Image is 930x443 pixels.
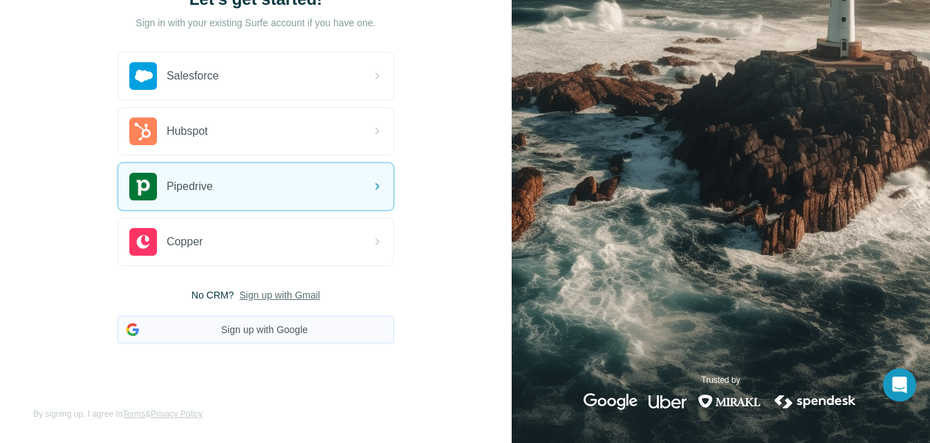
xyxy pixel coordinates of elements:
img: hubspot's logo [129,117,157,145]
span: Pipedrive [167,178,213,195]
p: Trusted by [701,374,740,386]
img: google's logo [584,393,638,410]
img: uber's logo [649,393,687,410]
span: No CRM? [192,288,234,302]
p: Sign in with your existing Surfe account if you have one. [136,16,375,30]
img: salesforce's logo [129,62,157,90]
span: Copper [167,234,203,250]
span: Hubspot [167,123,208,140]
button: Sign up with Gmail [239,288,320,302]
div: Open Intercom Messenger [883,368,916,402]
a: Privacy Policy [151,409,203,419]
button: Sign up with Google [118,316,394,343]
span: By signing up, I agree to & [33,408,203,420]
img: mirakl's logo [698,393,761,410]
img: spendesk's logo [772,393,858,410]
img: copper's logo [129,228,157,256]
img: pipedrive's logo [129,173,157,200]
a: Terms [122,409,145,419]
span: Salesforce [167,68,219,84]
